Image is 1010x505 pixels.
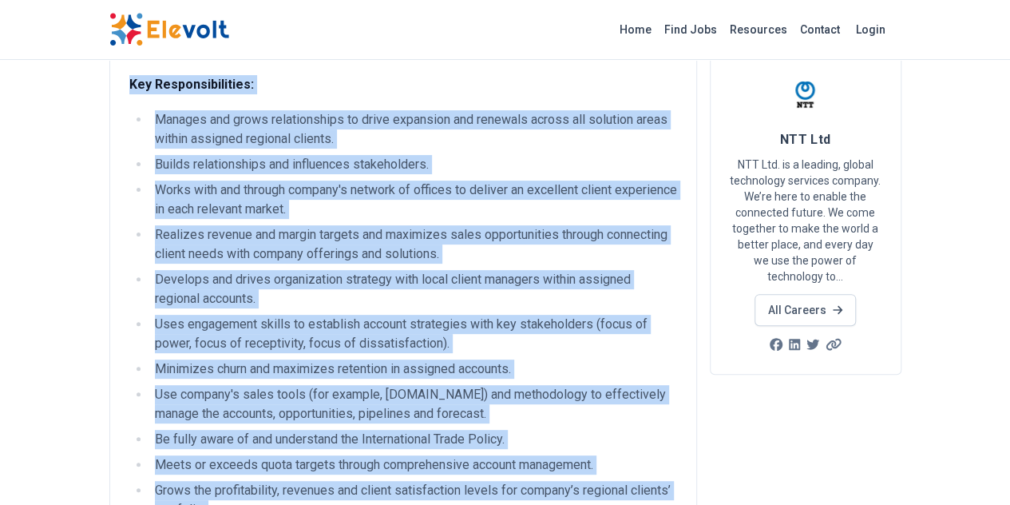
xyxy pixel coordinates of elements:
[150,385,677,423] li: Use company's sales tools (for example, [DOMAIN_NAME]) and methodology to effectively manage the ...
[794,17,846,42] a: Contact
[723,17,794,42] a: Resources
[150,315,677,353] li: Uses engagement skills to establish account strategies with key stakeholders (focus of power, foc...
[150,360,677,379] li: Minimizes churn and maximizes retention in assigned accounts.
[150,110,677,149] li: Manages and grows relationships to drive expansion and renewals across all solution areas within ...
[150,155,677,174] li: Builds relationships and influences stakeholders.
[755,294,856,326] a: All Careers
[129,77,254,92] strong: Key Responsibilities:
[613,17,658,42] a: Home
[150,225,677,264] li: Realizes revenue and margin targets and maximizes sales opportunities through connecting client n...
[930,428,1010,505] iframe: Chat Widget
[786,75,826,115] img: NTT Ltd
[150,181,677,219] li: Works with and through company's network of offices to deliver an excellent client experience in ...
[730,157,881,284] p: NTT Ltd. is a leading, global technology services company. We’re here to enable the connected fut...
[150,430,677,449] li: Be fully aware of and understand the International Trade Policy.
[150,455,677,475] li: Meets or exceeds quota targets through comprehensive account management.
[150,270,677,308] li: Develops and drives organization strategy with local client managers within assigned regional acc...
[658,17,723,42] a: Find Jobs
[846,14,895,46] a: Login
[779,132,830,147] span: NTT Ltd
[109,13,229,46] img: Elevolt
